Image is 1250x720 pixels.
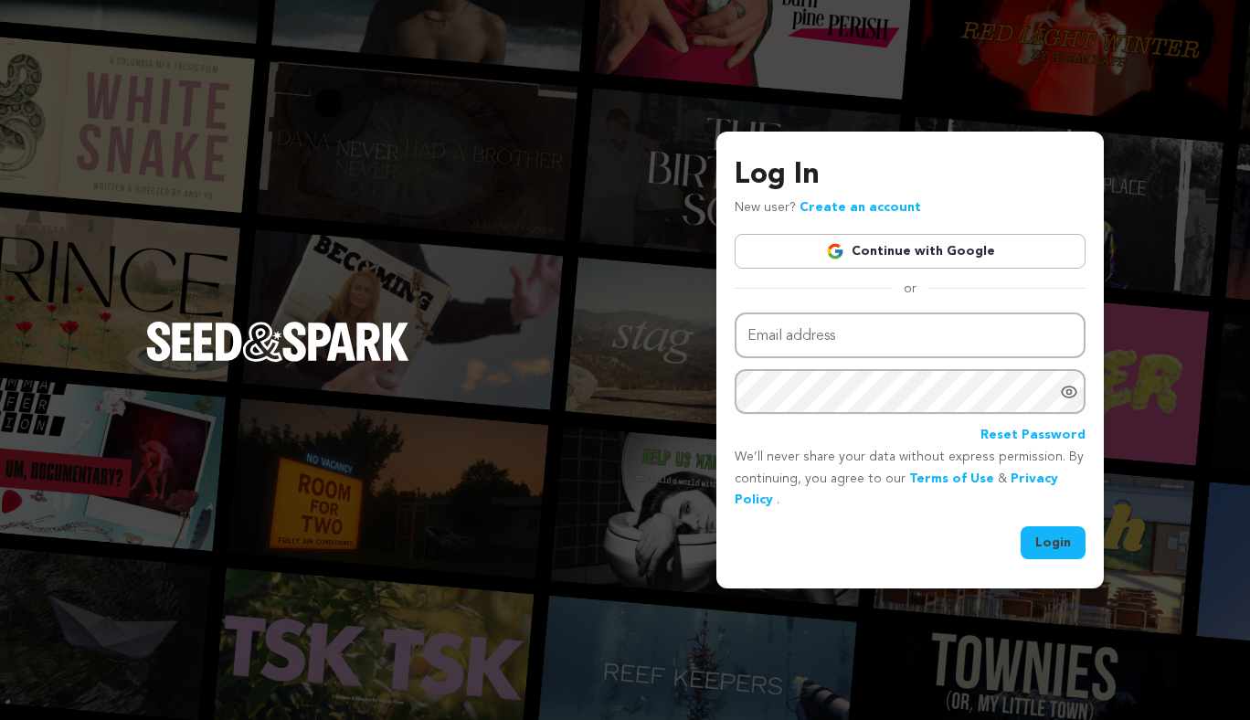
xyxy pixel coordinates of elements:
a: Show password as plain text. Warning: this will display your password on the screen. [1060,383,1078,401]
a: Reset Password [980,425,1086,447]
a: Create an account [800,201,921,214]
a: Continue with Google [735,234,1086,269]
a: Terms of Use [909,472,994,485]
img: Seed&Spark Logo [146,322,409,362]
p: We’ll never share your data without express permission. By continuing, you agree to our & . [735,447,1086,512]
span: or [893,280,927,298]
a: Seed&Spark Homepage [146,322,409,398]
img: Google logo [826,242,844,260]
input: Email address [735,312,1086,359]
h3: Log In [735,154,1086,197]
p: New user? [735,197,921,219]
button: Login [1021,526,1086,559]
